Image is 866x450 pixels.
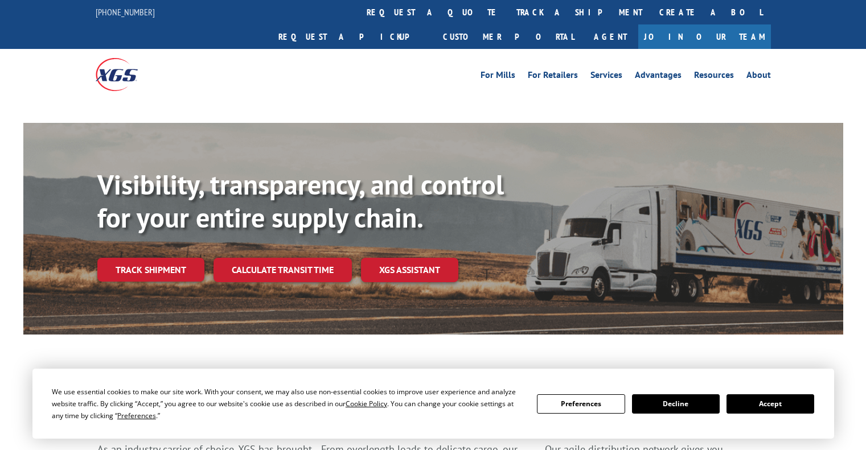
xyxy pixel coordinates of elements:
[746,71,771,83] a: About
[528,71,578,83] a: For Retailers
[590,71,622,83] a: Services
[52,386,523,422] div: We use essential cookies to make our site work. With your consent, we may also use non-essential ...
[434,24,582,49] a: Customer Portal
[537,394,625,414] button: Preferences
[346,399,387,408] span: Cookie Policy
[632,394,720,414] button: Decline
[117,411,156,420] span: Preferences
[361,258,458,282] a: XGS ASSISTANT
[582,24,638,49] a: Agent
[638,24,771,49] a: Join Our Team
[214,258,352,282] a: Calculate transit time
[270,24,434,49] a: Request a pickup
[694,71,734,83] a: Resources
[727,394,814,414] button: Accept
[97,167,504,235] b: Visibility, transparency, and control for your entire supply chain.
[96,6,155,18] a: [PHONE_NUMBER]
[481,71,515,83] a: For Mills
[32,369,834,439] div: Cookie Consent Prompt
[97,258,204,282] a: Track shipment
[635,71,682,83] a: Advantages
